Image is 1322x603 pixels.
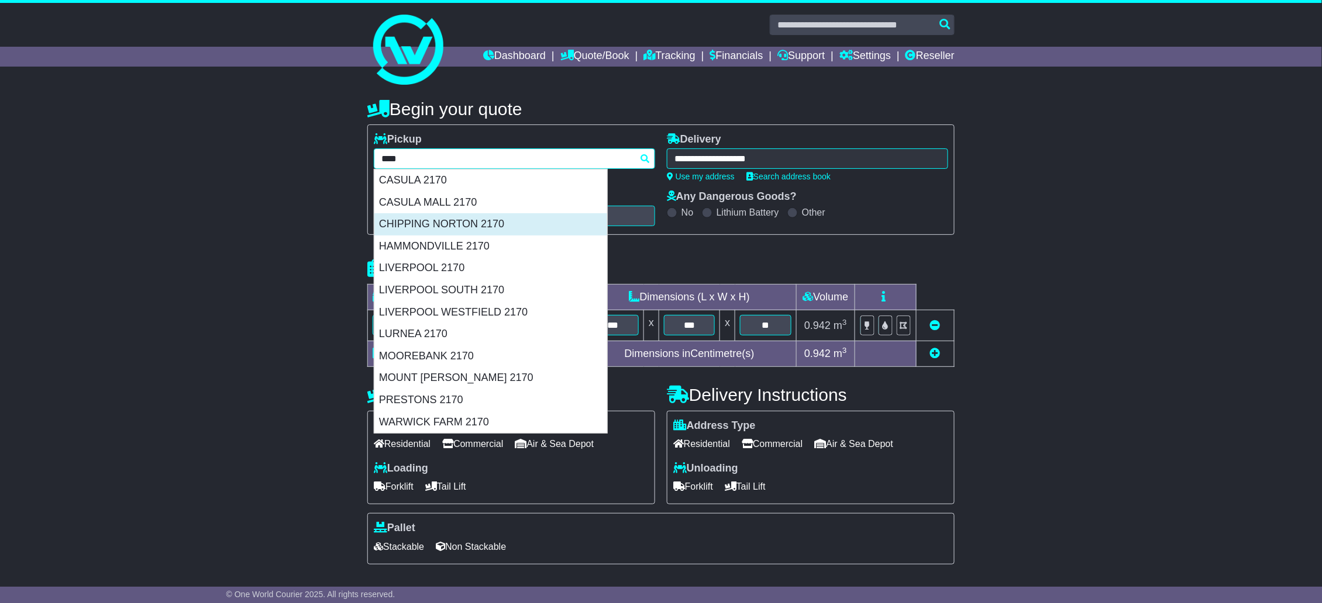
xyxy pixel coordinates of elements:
[374,462,428,475] label: Loading
[777,47,825,67] a: Support
[436,538,506,556] span: Non Stackable
[815,435,894,453] span: Air & Sea Depot
[374,213,607,235] div: CHIPPING NORTON 2170
[425,477,466,495] span: Tail Lift
[374,169,607,192] div: CASULA 2170
[834,348,847,359] span: m
[839,47,891,67] a: Settings
[796,285,855,310] td: Volume
[442,435,503,453] span: Commercial
[930,348,941,359] a: Add new item
[644,47,696,67] a: Tracking
[720,310,735,341] td: x
[226,590,395,599] span: © One World Courier 2025. All rights reserved.
[725,477,766,495] span: Tail Lift
[374,435,431,453] span: Residential
[804,348,831,359] span: 0.942
[681,207,693,218] label: No
[374,323,607,345] div: LURNEA 2170
[374,538,424,556] span: Stackable
[374,235,607,258] div: HAMMONDVILLE 2170
[367,385,655,404] h4: Pickup Instructions
[673,462,738,475] label: Unloading
[673,435,730,453] span: Residential
[374,345,607,368] div: MOOREBANK 2170
[742,435,803,453] span: Commercial
[834,320,847,331] span: m
[368,341,466,366] td: Total
[374,522,415,535] label: Pallet
[374,411,607,434] div: WARWICK FARM 2170
[842,318,847,327] sup: 3
[483,47,546,67] a: Dashboard
[374,477,414,495] span: Forklift
[673,420,756,432] label: Address Type
[667,172,735,181] a: Use my address
[374,133,422,146] label: Pickup
[667,190,797,203] label: Any Dangerous Goods?
[374,279,607,301] div: LIVERPOOL SOUTH 2170
[560,47,629,67] a: Quote/Book
[906,47,955,67] a: Reseller
[583,341,796,366] td: Dimensions in Centimetre(s)
[374,257,607,279] div: LIVERPOOL 2170
[802,207,825,218] label: Other
[583,285,796,310] td: Dimensions (L x W x H)
[930,320,941,331] a: Remove this item
[717,207,779,218] label: Lithium Battery
[842,346,847,355] sup: 3
[374,301,607,324] div: LIVERPOOL WESTFIELD 2170
[367,99,955,119] h4: Begin your quote
[804,320,831,331] span: 0.942
[644,310,659,341] td: x
[667,385,955,404] h4: Delivery Instructions
[710,47,763,67] a: Financials
[374,389,607,411] div: PRESTONS 2170
[367,259,514,278] h4: Package details |
[368,285,466,310] td: Type
[667,133,721,146] label: Delivery
[673,477,713,495] span: Forklift
[746,172,831,181] a: Search address book
[515,435,594,453] span: Air & Sea Depot
[374,192,607,214] div: CASULA MALL 2170
[374,367,607,389] div: MOUNT [PERSON_NAME] 2170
